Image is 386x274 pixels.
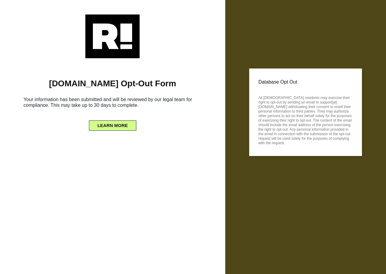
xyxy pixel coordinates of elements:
[89,120,136,131] button: LEARN MORE
[89,121,136,126] a: LEARN MORE
[9,94,216,113] h6: Your information has been submitted and will be reviewed by our legal team for compliance. This m...
[258,94,353,145] p: All [DEMOGRAPHIC_DATA] residents may exercise their right to opt-out by sending an email to suppo...
[85,14,140,58] img: Retention.com
[9,78,216,89] h1: [DOMAIN_NAME] Opt-Out Form
[258,78,353,87] p: Database Opt Out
